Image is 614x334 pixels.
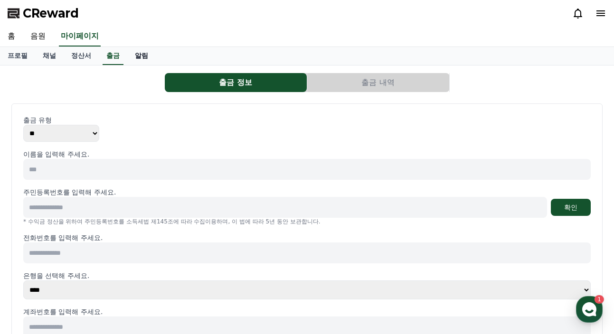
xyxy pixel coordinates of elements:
[59,27,101,46] a: 마이페이지
[35,47,64,65] a: 채널
[147,269,158,277] span: 설정
[23,115,591,125] p: 출금 유형
[127,47,156,65] a: 알림
[307,73,450,92] a: 출금 내역
[8,6,79,21] a: CReward
[23,307,591,316] p: 계좌번호를 입력해 주세요.
[23,271,591,280] p: 은행을 선택해 주세요.
[30,269,36,277] span: 홈
[23,233,591,242] p: 전화번호를 입력해 주세요.
[123,255,182,279] a: 설정
[96,255,100,262] span: 1
[23,187,116,197] p: 주민등록번호를 입력해 주세요.
[103,47,123,65] a: 출금
[23,6,79,21] span: CReward
[3,255,63,279] a: 홈
[23,149,591,159] p: 이름을 입력해 주세요.
[23,218,591,225] p: * 수익금 정산을 위하여 주민등록번호를 소득세법 제145조에 따라 수집이용하며, 이 법에 따라 5년 동안 보관합니다.
[23,27,53,46] a: 음원
[87,270,98,278] span: 대화
[64,47,99,65] a: 정산서
[551,199,591,216] button: 확인
[165,73,307,92] button: 출금 정보
[63,255,123,279] a: 1대화
[307,73,449,92] button: 출금 내역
